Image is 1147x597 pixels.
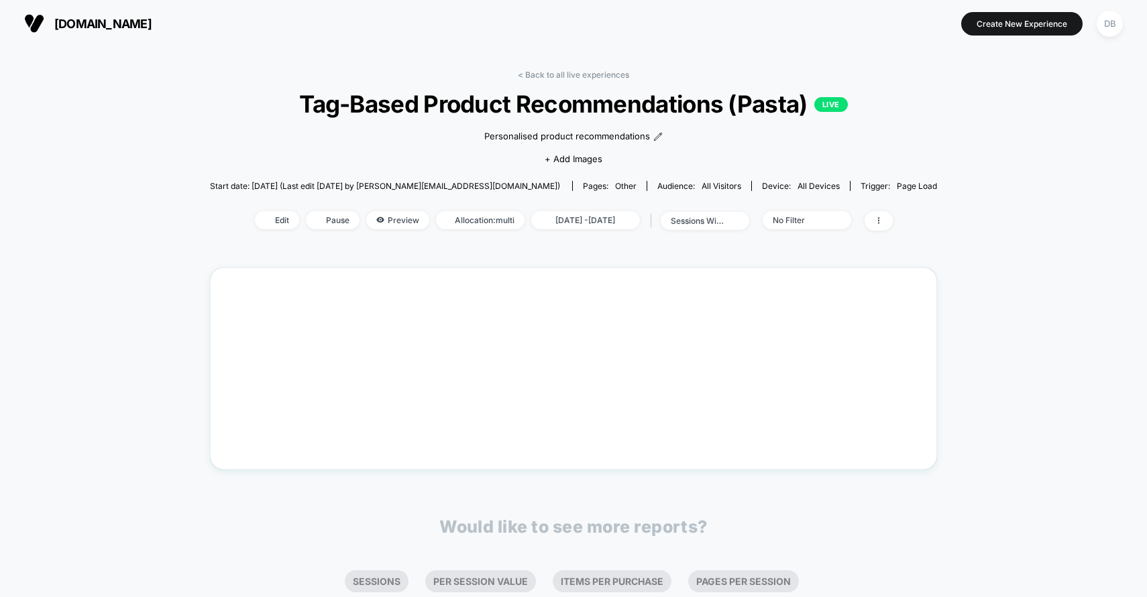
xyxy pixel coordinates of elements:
[688,570,799,592] li: Pages Per Session
[20,13,156,34] button: [DOMAIN_NAME]
[210,181,560,191] span: Start date: [DATE] (Last edit [DATE] by [PERSON_NAME][EMAIL_ADDRESS][DOMAIN_NAME])
[897,181,937,191] span: Page Load
[961,12,1083,36] button: Create New Experience
[345,570,408,592] li: Sessions
[1097,11,1123,37] div: DB
[773,215,826,225] div: No Filter
[436,211,525,229] span: Allocation: multi
[1093,10,1127,38] button: DB
[54,17,152,31] span: [DOMAIN_NAME]
[439,517,708,537] p: Would like to see more reports?
[545,153,602,164] span: + Add Images
[861,181,937,191] div: Trigger:
[306,211,360,229] span: Pause
[615,181,637,191] span: other
[798,181,840,191] span: all devices
[425,570,536,592] li: Per Session Value
[583,181,637,191] div: Pages:
[484,130,650,143] span: Personalised product recommendations
[647,211,661,230] span: |
[702,181,741,191] span: All Visitors
[366,211,429,229] span: Preview
[671,216,724,226] div: sessions with impression
[518,70,629,80] a: < Back to all live experiences
[255,211,299,229] span: Edit
[553,570,671,592] li: Items Per Purchase
[814,97,848,112] p: LIVE
[657,181,741,191] div: Audience:
[751,181,850,191] span: Device:
[531,211,640,229] span: [DATE] - [DATE]
[246,90,900,118] span: Tag-Based Product Recommendations (Pasta)
[24,13,44,34] img: Visually logo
